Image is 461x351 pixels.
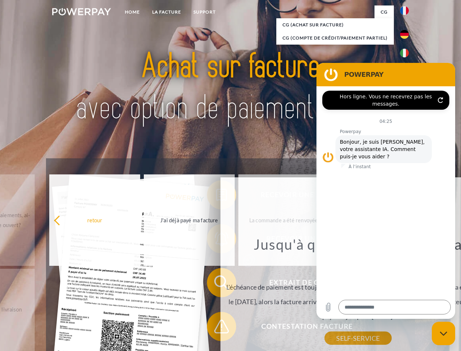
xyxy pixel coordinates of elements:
a: CG [374,5,394,19]
img: fr [400,6,409,15]
button: Contestation Facture [207,312,397,341]
div: J'ai déjà payé ma facture [148,215,230,225]
img: de [400,30,409,39]
img: logo-powerpay-white.svg [52,8,111,15]
img: title-powerpay_fr.svg [70,35,391,140]
a: SELF-SERVICE [324,332,391,345]
button: Extrait de compte [207,268,397,297]
div: retour [54,215,136,225]
iframe: Bouton de lancement de la fenêtre de messagerie, conversation en cours [432,322,455,345]
a: CG (Compte de crédit/paiement partiel) [276,31,394,45]
a: Home [119,5,146,19]
a: CG (achat sur facture) [276,18,394,31]
a: LA FACTURE [146,5,187,19]
iframe: Fenêtre de messagerie [316,63,455,319]
img: it [400,49,409,57]
a: Support [187,5,222,19]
